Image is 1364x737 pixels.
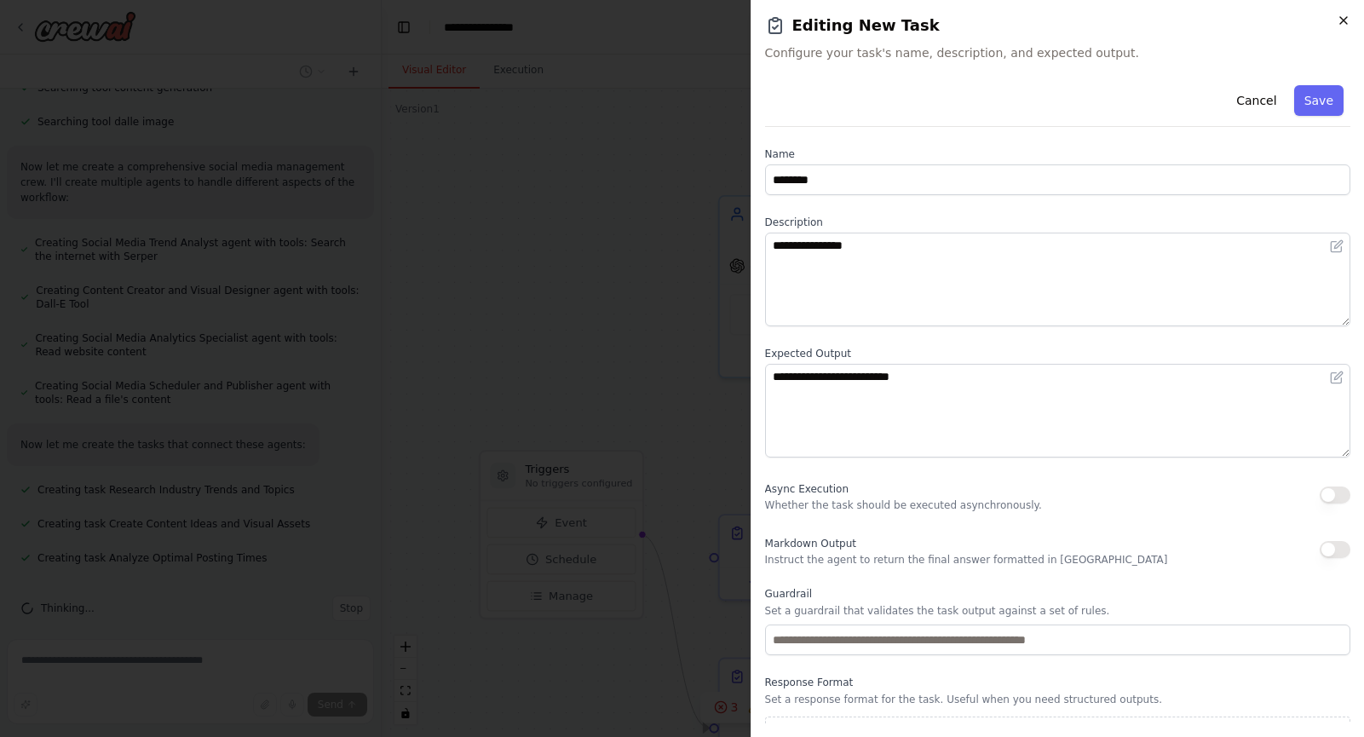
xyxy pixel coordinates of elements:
[765,604,1350,618] p: Set a guardrail that validates the task output against a set of rules.
[1226,85,1286,116] button: Cancel
[765,498,1042,512] p: Whether the task should be executed asynchronously.
[765,538,856,550] span: Markdown Output
[765,587,1350,601] label: Guardrail
[765,347,1350,360] label: Expected Output
[765,147,1350,161] label: Name
[1294,85,1344,116] button: Save
[765,216,1350,229] label: Description
[765,693,1350,706] p: Set a response format for the task. Useful when you need structured outputs.
[1327,236,1347,256] button: Open in editor
[765,676,1350,689] label: Response Format
[765,483,849,495] span: Async Execution
[1327,367,1347,388] button: Open in editor
[765,14,1350,37] h2: Editing New Task
[765,553,1168,567] p: Instruct the agent to return the final answer formatted in [GEOGRAPHIC_DATA]
[765,44,1350,61] span: Configure your task's name, description, and expected output.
